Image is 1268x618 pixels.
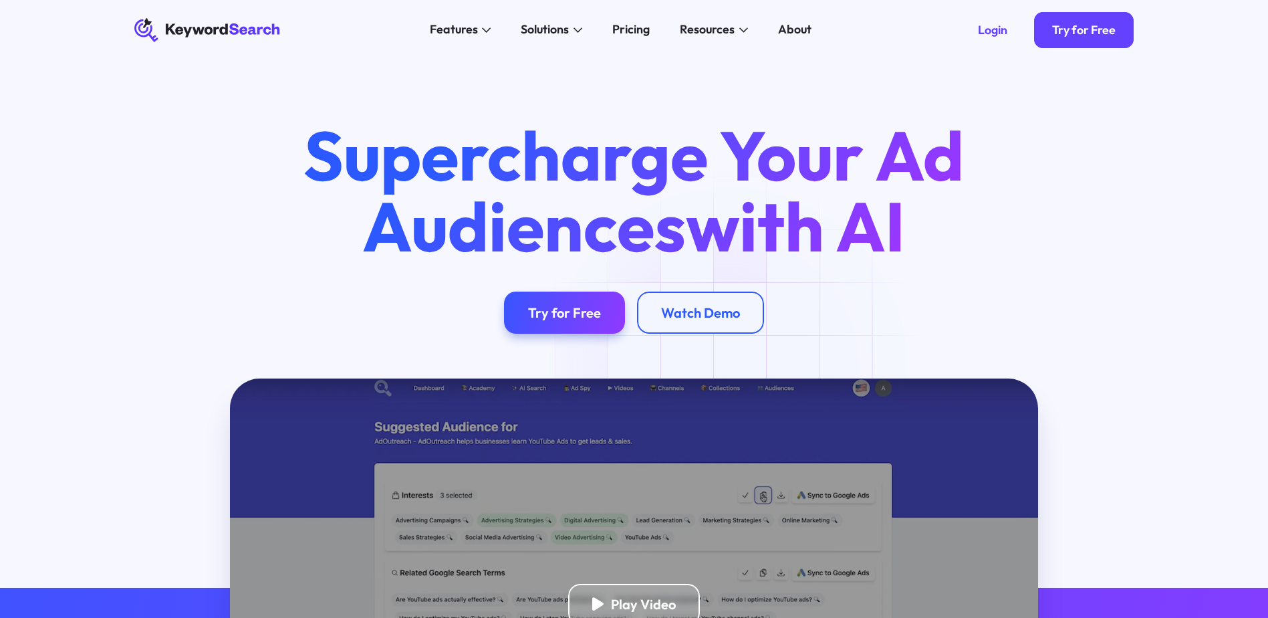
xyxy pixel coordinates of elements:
h1: Supercharge Your Ad Audiences [275,120,993,262]
a: Pricing [604,18,659,42]
div: Pricing [612,21,650,39]
div: Play Video [611,596,676,613]
a: Try for Free [504,292,625,334]
div: Solutions [521,21,569,39]
a: Login [960,12,1025,48]
div: Resources [680,21,735,39]
span: with AI [686,183,905,270]
div: Watch Demo [661,304,740,321]
a: About [769,18,820,42]
div: Try for Free [528,304,601,321]
div: Login [978,23,1007,37]
div: About [778,21,811,39]
a: Try for Free [1034,12,1134,48]
div: Try for Free [1052,23,1116,37]
div: Features [430,21,478,39]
